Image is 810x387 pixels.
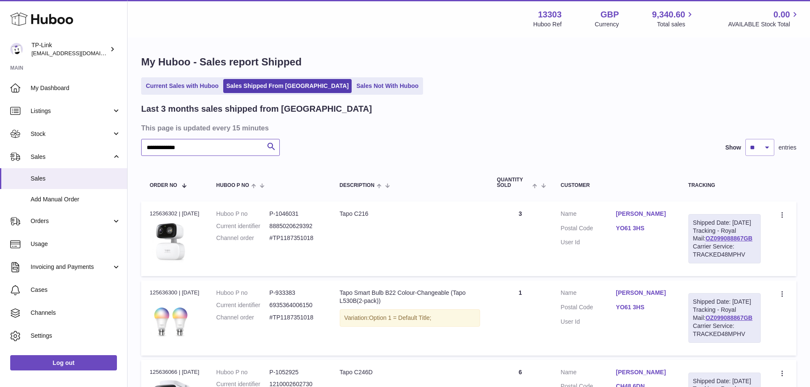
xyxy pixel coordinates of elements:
[216,234,270,242] dt: Channel order
[616,289,671,297] a: [PERSON_NAME]
[10,355,117,370] a: Log out
[616,303,671,311] a: YO61 3HS
[31,263,112,271] span: Invoicing and Payments
[31,50,125,56] span: [EMAIL_ADDRESS][DOMAIN_NAME]
[216,301,270,309] dt: Current identifier
[216,289,270,297] dt: Huboo P no
[270,301,323,309] dd: 6935364006150
[693,243,756,259] div: Carrier Service: TRACKED48MPHV
[31,107,112,115] span: Listings
[725,144,741,152] label: Show
[216,314,270,322] dt: Channel order
[616,224,671,232] a: YO61 3HS
[31,309,121,317] span: Channels
[150,299,192,342] img: L530B-overview_large_1612269390092r.jpg
[688,183,761,188] div: Tracking
[270,222,323,230] dd: 8885020629392
[270,210,323,218] dd: P-1046031
[657,20,695,28] span: Total sales
[150,183,177,188] span: Order No
[150,289,199,297] div: 125636300 | [DATE]
[652,9,685,20] span: 9,340.60
[31,41,108,57] div: TP-Link
[595,20,619,28] div: Currency
[688,214,761,263] div: Tracking - Royal Mail:
[705,314,753,321] a: OZ099088867GB
[270,289,323,297] dd: P-933383
[143,79,222,93] a: Current Sales with Huboo
[688,293,761,342] div: Tracking - Royal Mail:
[779,144,796,152] span: entries
[561,368,616,379] dt: Name
[561,224,616,234] dt: Postal Code
[353,79,421,93] a: Sales Not With Huboo
[141,55,796,69] h1: My Huboo - Sales report Shipped
[10,43,23,56] img: internalAdmin-13303@internal.huboo.com
[141,123,794,133] h3: This page is updated every 15 minutes
[652,9,695,28] a: 9,340.60 Total sales
[216,368,270,376] dt: Huboo P no
[31,332,121,340] span: Settings
[216,210,270,218] dt: Huboo P no
[561,318,616,326] dt: User Id
[561,183,671,188] div: Customer
[533,20,562,28] div: Huboo Ref
[705,235,753,242] a: OZ099088867GB
[561,303,616,314] dt: Postal Code
[616,368,671,376] a: [PERSON_NAME]
[616,210,671,218] a: [PERSON_NAME]
[31,240,121,248] span: Usage
[31,286,121,294] span: Cases
[150,368,199,376] div: 125636066 | [DATE]
[561,289,616,299] dt: Name
[340,210,480,218] div: Tapo C216
[693,219,756,227] div: Shipped Date: [DATE]
[693,322,756,338] div: Carrier Service: TRACKED48MPHV
[31,175,121,183] span: Sales
[340,183,375,188] span: Description
[31,195,121,203] span: Add Manual Order
[561,210,616,220] dt: Name
[270,234,323,242] dd: #TP1187351018
[223,79,352,93] a: Sales Shipped From [GEOGRAPHIC_DATA]
[141,103,372,115] h2: Last 3 months sales shipped from [GEOGRAPHIC_DATA]
[693,377,756,385] div: Shipped Date: [DATE]
[150,220,192,264] img: 1748449044.jpg
[728,9,800,28] a: 0.00 AVAILABLE Stock Total
[31,130,112,138] span: Stock
[31,217,112,225] span: Orders
[340,309,480,327] div: Variation:
[561,238,616,246] dt: User Id
[31,153,112,161] span: Sales
[340,368,480,376] div: Tapo C246D
[150,210,199,218] div: 125636302 | [DATE]
[600,9,619,20] strong: GBP
[216,222,270,230] dt: Current identifier
[538,9,562,20] strong: 13303
[270,368,323,376] dd: P-1052925
[693,298,756,306] div: Shipped Date: [DATE]
[489,201,552,276] td: 3
[489,280,552,355] td: 1
[369,314,432,321] span: Option 1 = Default Title;
[340,289,480,305] div: Tapo Smart Bulb B22 Colour-Changeable (Tapo L530B(2-pack))
[216,183,249,188] span: Huboo P no
[270,314,323,322] dd: #TP1187351018
[31,84,121,92] span: My Dashboard
[728,20,800,28] span: AVAILABLE Stock Total
[773,9,790,20] span: 0.00
[497,177,531,188] span: Quantity Sold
